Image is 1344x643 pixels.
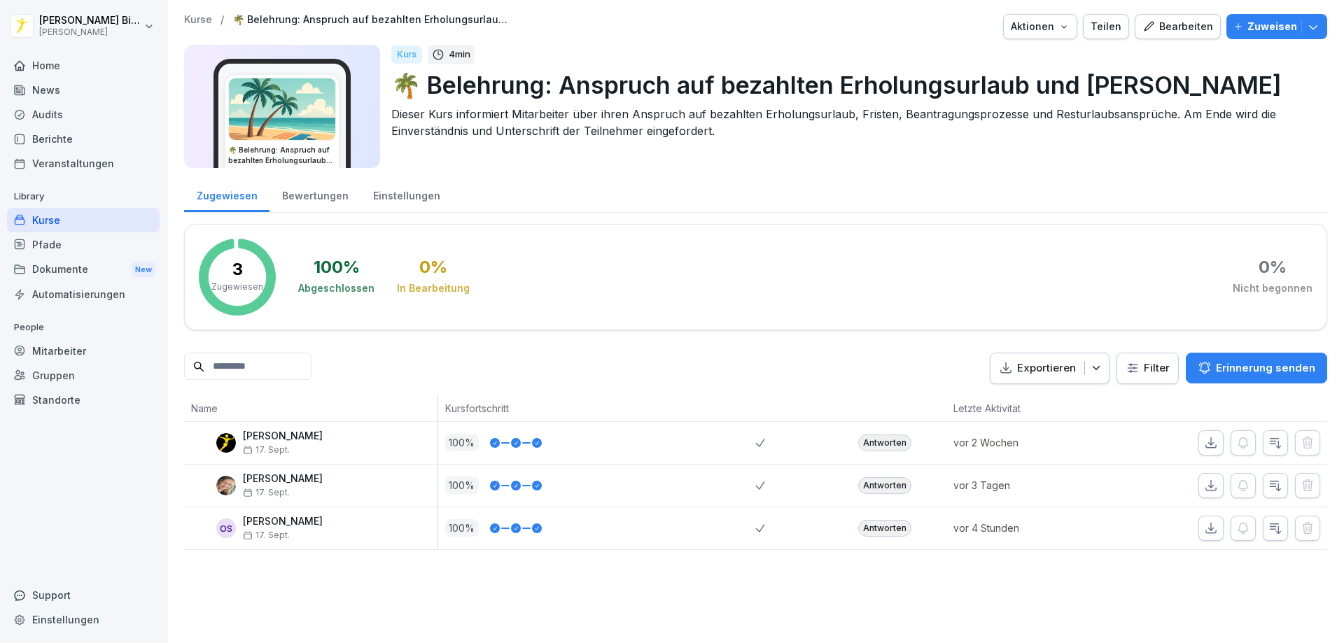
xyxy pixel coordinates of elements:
div: Support [7,583,160,607]
span: 17. Sept. [243,530,290,540]
p: vor 4 Stunden [953,521,1105,535]
p: Library [7,185,160,208]
div: OS [216,518,236,538]
button: Teilen [1083,14,1129,39]
img: bb1dm5ik91asdzthgjpp7xgs.png [216,433,236,453]
p: Dieser Kurs informiert Mitarbeiter über ihren Anspruch auf bezahlten Erholungsurlaub, Fristen, Be... [391,106,1316,139]
div: Filter [1126,361,1170,375]
div: Kurs [391,45,422,64]
p: 4 min [449,48,470,62]
button: Aktionen [1003,14,1077,39]
p: 100 % [445,519,479,537]
p: [PERSON_NAME] [243,430,323,442]
a: Bewertungen [269,176,360,212]
img: btczj08uchphfft00l736ods.png [216,476,236,495]
a: Veranstaltungen [7,151,160,176]
a: Kurse [7,208,160,232]
span: 17. Sept. [243,488,290,497]
a: Audits [7,102,160,127]
a: Automatisierungen [7,282,160,306]
a: Zugewiesen [184,176,269,212]
div: 100 % [314,259,360,276]
p: Exportieren [1017,360,1076,376]
p: 🌴 Belehrung: Anspruch auf bezahlten Erholungsurlaub und [PERSON_NAME] [391,67,1316,103]
button: Erinnerung senden [1186,353,1327,383]
div: In Bearbeitung [397,281,470,295]
p: vor 3 Tagen [953,478,1105,493]
div: Antworten [858,520,911,537]
p: vor 2 Wochen [953,435,1105,450]
img: s9mc00x6ussfrb3lxoajtb4r.png [229,78,335,140]
a: Einstellungen [360,176,452,212]
div: New [132,262,155,278]
button: Zuweisen [1226,14,1327,39]
span: 17. Sept. [243,445,290,455]
a: Gruppen [7,363,160,388]
p: 3 [232,261,243,278]
div: Bearbeiten [1142,19,1213,34]
p: / [220,14,224,26]
p: Letzte Aktivität [953,401,1098,416]
p: 100 % [445,476,479,494]
a: 🌴 Belehrung: Anspruch auf bezahlten Erholungsurlaub und [PERSON_NAME] [232,14,512,26]
a: Pfade [7,232,160,257]
div: Antworten [858,434,911,451]
p: Zuweisen [1247,19,1297,34]
button: Exportieren [990,353,1109,384]
p: Erinnerung senden [1216,360,1315,376]
a: Home [7,53,160,78]
p: [PERSON_NAME] [39,27,141,37]
div: Abgeschlossen [298,281,374,295]
a: DokumenteNew [7,257,160,283]
p: 100 % [445,434,479,451]
p: [PERSON_NAME] Bierstedt [39,15,141,27]
div: Dokumente [7,257,160,283]
p: Zugewiesen [211,281,263,293]
button: Filter [1117,353,1178,383]
div: Aktionen [1011,19,1070,34]
a: Standorte [7,388,160,412]
p: Name [191,401,430,416]
div: Teilen [1091,19,1121,34]
p: People [7,316,160,339]
a: Berichte [7,127,160,151]
a: Mitarbeiter [7,339,160,363]
a: Kurse [184,14,212,26]
div: 0 % [1259,259,1287,276]
p: Kursfortschritt [445,401,749,416]
p: [PERSON_NAME] [243,516,323,528]
h3: 🌴 Belehrung: Anspruch auf bezahlten Erholungsurlaub und [PERSON_NAME] [228,145,336,166]
button: Bearbeiten [1135,14,1221,39]
div: Nicht begonnen [1233,281,1312,295]
div: 0 % [419,259,447,276]
a: Einstellungen [7,607,160,632]
a: News [7,78,160,102]
p: [PERSON_NAME] [243,473,323,485]
div: Antworten [858,477,911,494]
